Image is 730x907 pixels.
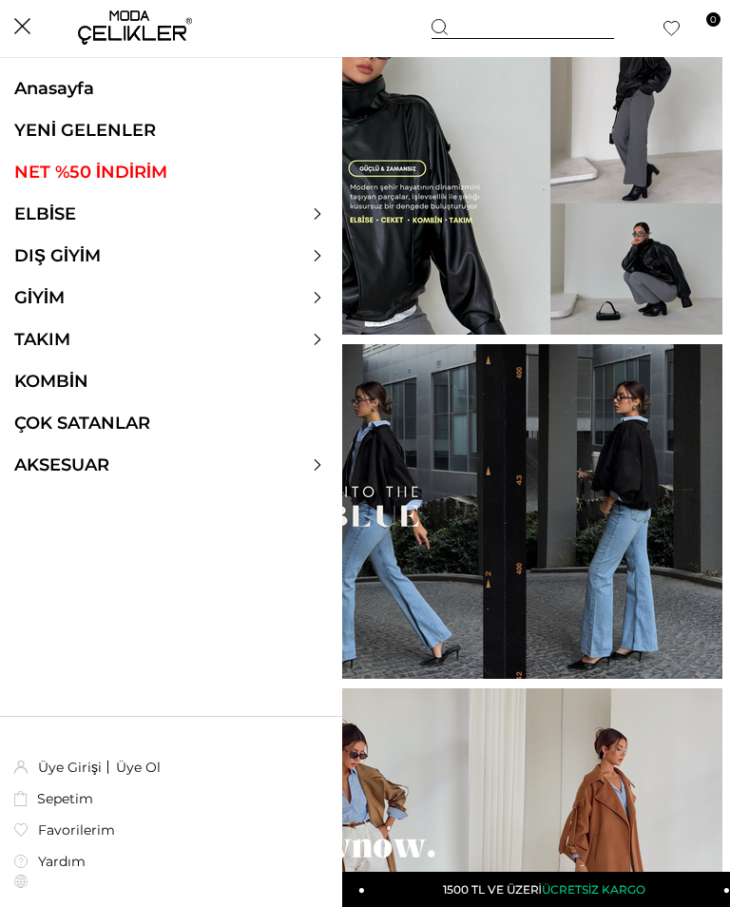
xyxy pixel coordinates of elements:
img: Alternate Text [14,823,28,836]
a: title [8,344,723,679]
a: Favorilerim [14,821,115,839]
a: 1500 TL VE ÜZERİÜCRETSİZ KARGO [365,872,730,907]
a: Sepetim [14,790,93,807]
img: logo [78,10,192,45]
img: title [8,344,722,679]
a: Üye Girişi [38,759,102,776]
span: ÜCRETSİZ KARGO [542,882,645,897]
a: Yardım [14,853,86,870]
img: Alternate Text [14,855,28,868]
img: Alternate Text [14,761,28,774]
span: 0 [706,12,720,27]
img: Alternate Text [14,791,27,806]
a: 0 [697,22,711,36]
a: Üye Ol [116,759,161,776]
